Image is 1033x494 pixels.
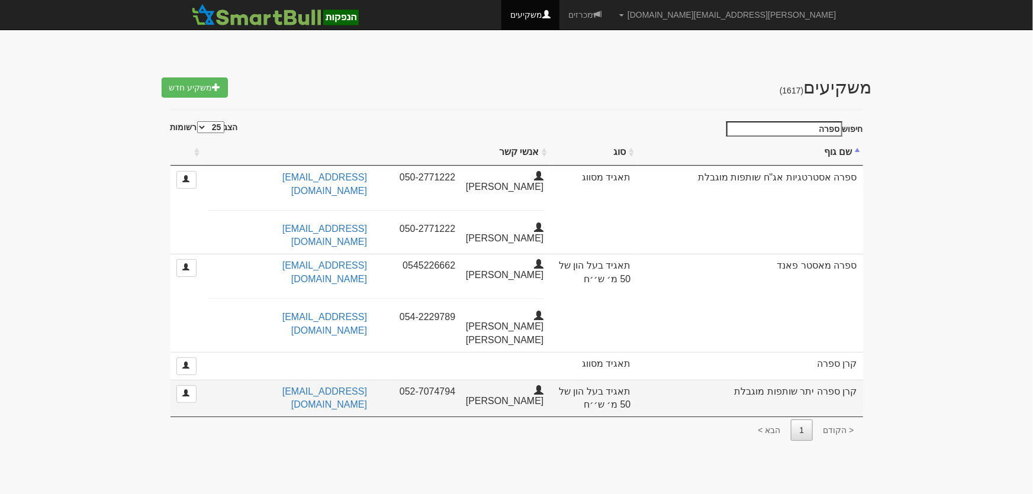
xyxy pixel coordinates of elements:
[637,254,863,351] td: ספרה מאסטר פאנד
[376,311,464,324] div: 054-2229789
[550,380,637,417] td: תאגיד בעל הון של 50 מ׳ ש׳׳ח
[376,385,464,399] div: 052-7074794
[282,260,367,284] a: [EMAIL_ADDRESS][DOMAIN_NAME]
[749,419,790,441] a: הבא >
[814,419,863,441] a: < הקודם
[282,224,367,247] a: [EMAIL_ADDRESS][DOMAIN_NAME]
[282,172,367,196] a: [EMAIL_ADDRESS][DOMAIN_NAME]
[637,380,863,417] td: קרן ספרה יתר שותפות מוגבלת
[202,140,550,166] th: אנשי קשר : activate to sort column ascending
[464,222,552,246] div: [PERSON_NAME]
[722,121,863,137] label: חיפוש
[464,385,552,408] div: [PERSON_NAME]
[637,166,863,254] td: ספרה אסטרטגיות אג"ח שותפות מוגבלת
[780,78,872,97] span: משקיעים
[376,171,464,185] div: 050-2771222
[464,259,552,282] div: [PERSON_NAME]
[376,222,464,236] div: 050-2771222
[282,312,367,335] a: [EMAIL_ADDRESS][DOMAIN_NAME]
[726,121,842,137] input: חיפוש
[550,140,637,166] th: סוג : activate to sort column ascending
[550,352,637,380] td: תאגיד מסווג
[197,121,224,133] select: הצגרשומות
[282,386,367,410] a: [EMAIL_ADDRESS][DOMAIN_NAME]
[550,254,637,351] td: תאגיד בעל הון של 50 מ׳ ש׳׳ח
[162,78,229,98] a: משקיע חדש
[780,86,804,95] h5: (1617)
[637,140,863,166] th: שם גוף : activate to sort column descending
[376,259,464,273] div: 0545226662
[791,419,813,441] a: 1
[464,171,552,194] div: [PERSON_NAME]
[464,311,552,347] div: [PERSON_NAME] [PERSON_NAME]
[188,3,362,27] img: SmartBull Logo
[170,140,202,166] th: : activate to sort column ascending
[550,166,637,254] td: תאגיד מסווג
[637,352,863,380] td: קרן ספרה
[170,121,238,133] label: הצג רשומות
